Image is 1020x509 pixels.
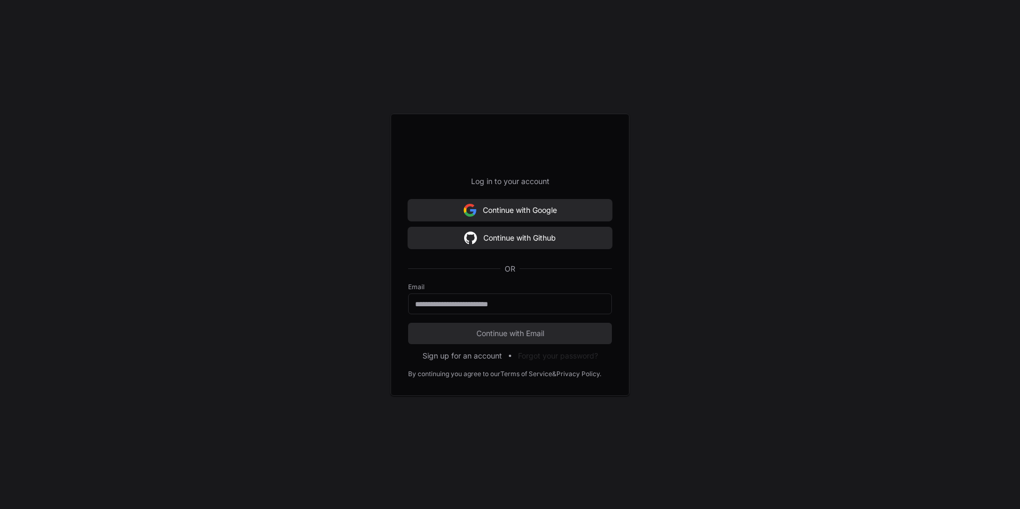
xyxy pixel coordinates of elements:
[408,370,500,378] div: By continuing you agree to our
[556,370,601,378] a: Privacy Policy.
[408,227,612,249] button: Continue with Github
[408,200,612,221] button: Continue with Google
[464,227,477,249] img: Sign in with google
[464,200,476,221] img: Sign in with google
[500,370,552,378] a: Terms of Service
[408,328,612,339] span: Continue with Email
[408,323,612,344] button: Continue with Email
[408,176,612,187] p: Log in to your account
[500,264,520,274] span: OR
[408,283,612,291] label: Email
[518,351,598,361] button: Forgot your password?
[552,370,556,378] div: &
[423,351,502,361] button: Sign up for an account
